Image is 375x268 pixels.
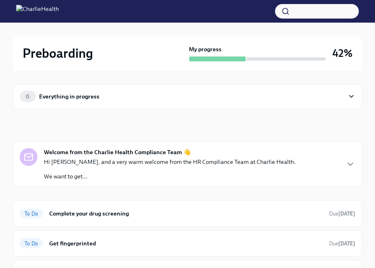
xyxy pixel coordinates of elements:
[20,207,355,220] a: To DoComplete your drug screeningDue[DATE]
[329,240,355,247] span: August 28th, 2025 09:00
[332,46,352,61] h3: 42%
[20,211,43,217] span: To Do
[49,209,323,218] h6: Complete your drug screening
[44,148,191,156] strong: Welcome from the Charlie Health Compliance Team 👋
[21,94,34,100] span: 6
[49,239,323,248] h6: Get fingerprinted
[13,125,48,135] div: In progress
[329,210,355,218] span: August 28th, 2025 09:00
[16,5,59,18] img: CharlieHealth
[20,241,43,247] span: To Do
[23,45,93,61] h2: Preboarding
[44,172,296,180] p: We want to get...
[329,241,355,247] span: Due
[189,45,222,53] strong: My progress
[338,241,355,247] strong: [DATE]
[329,211,355,217] span: Due
[44,158,296,166] p: Hi [PERSON_NAME], and a very warm welcome from the HR Compliance Team at Charlie Health.
[338,211,355,217] strong: [DATE]
[39,92,99,101] div: Everything in progress
[20,237,355,250] a: To DoGet fingerprintedDue[DATE]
